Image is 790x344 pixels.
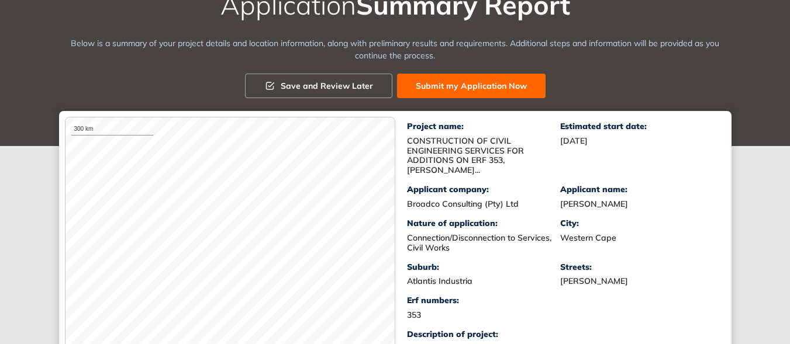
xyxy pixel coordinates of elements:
[245,74,392,98] button: Save and Review Later
[560,262,714,272] div: Streets:
[407,135,524,175] span: CONSTRUCTION OF CIVIL ENGINEERING SERVICES FOR ADDITIONS ON ERF 353, [PERSON_NAME]
[560,185,714,194] div: Applicant name:
[560,276,714,286] div: [PERSON_NAME]
[59,37,732,62] div: Below is a summary of your project details and location information, along with preliminary resul...
[560,218,714,228] div: City:
[416,79,527,92] span: Submit my Application Now
[397,74,546,98] button: Submit my Application Now
[407,262,561,272] div: Suburb:
[71,123,153,135] div: 300 km
[407,310,561,320] div: 353
[407,233,561,253] div: Connection/Disconnection to Services, Civil Works
[560,121,714,131] div: Estimated start date:
[475,165,480,175] span: ...
[407,185,561,194] div: Applicant company:
[560,136,714,146] div: [DATE]
[560,233,714,243] div: Western Cape
[407,296,561,305] div: Erf numbers:
[281,79,373,92] span: Save and Review Later
[407,121,561,131] div: Project name:
[407,276,561,286] div: Atlantis Industria
[407,329,714,339] div: Description of project:
[560,199,714,209] div: [PERSON_NAME]
[407,199,561,209] div: Broadco Consulting (Pty) Ltd
[407,218,561,228] div: Nature of application:
[407,136,561,175] div: CONSTRUCTION OF CIVIL ENGINEERING SERVICES FOR ADDITIONS ON ERF 353, NEIL HARE ROAD, ATLANTIS IND...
